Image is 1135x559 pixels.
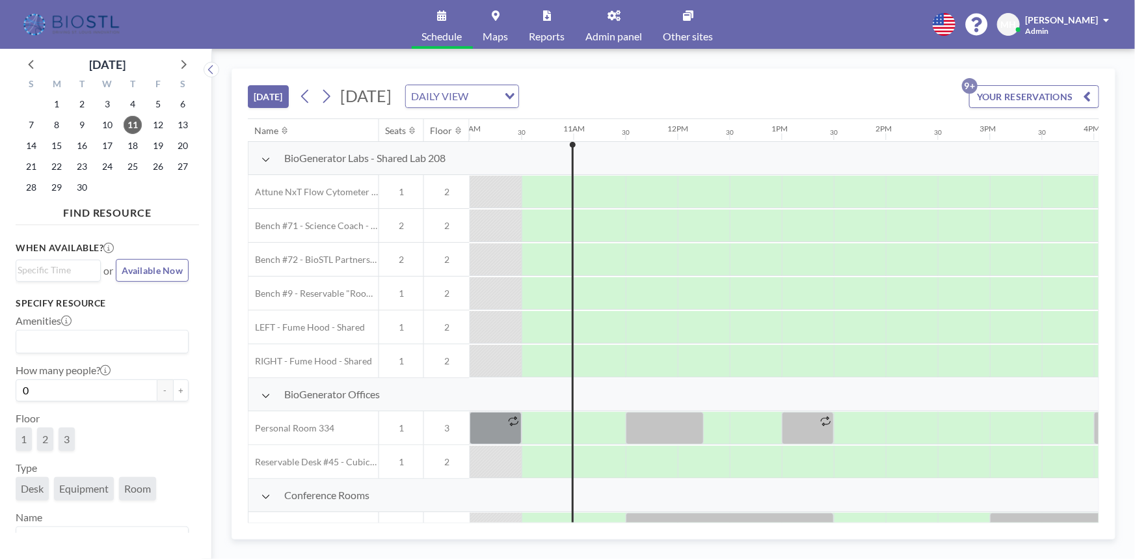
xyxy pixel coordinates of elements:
[21,482,44,495] span: Desk
[120,77,145,94] div: T
[248,321,365,333] span: LEFT - Fume Hood - Shared
[772,124,788,133] div: 1PM
[727,128,734,137] div: 30
[149,137,167,155] span: Friday, September 19, 2025
[248,220,379,232] span: Bench #71 - Science Coach - BioSTL Bench
[16,297,189,309] h3: Specify resource
[424,355,470,367] span: 2
[248,355,372,367] span: RIGHT - Fume Hood - Shared
[255,125,279,137] div: Name
[42,433,48,446] span: 2
[340,86,392,105] span: [DATE]
[424,254,470,266] span: 2
[529,31,565,42] span: Reports
[379,321,423,333] span: 1
[64,433,70,446] span: 3
[173,379,189,402] button: +
[518,128,526,137] div: 30
[21,12,124,38] img: organization-logo
[248,288,379,299] span: Bench #9 - Reservable "RoomZilla" Bench
[18,530,181,547] input: Search for option
[22,178,40,197] span: Sunday, September 28, 2025
[124,137,142,155] span: Thursday, September 18, 2025
[116,259,189,282] button: Available Now
[47,137,66,155] span: Monday, September 15, 2025
[18,263,93,277] input: Search for option
[149,116,167,134] span: Friday, September 12, 2025
[145,77,170,94] div: F
[73,116,91,134] span: Tuesday, September 9, 2025
[124,95,142,113] span: Thursday, September 4, 2025
[424,220,470,232] span: 2
[16,364,111,377] label: How many people?
[73,137,91,155] span: Tuesday, September 16, 2025
[379,355,423,367] span: 1
[431,125,453,137] div: Floor
[379,288,423,299] span: 1
[124,116,142,134] span: Thursday, September 11, 2025
[174,116,193,134] span: Saturday, September 13, 2025
[379,186,423,198] span: 1
[876,124,892,133] div: 2PM
[73,157,91,176] span: Tuesday, September 23, 2025
[21,433,27,446] span: 1
[18,333,181,350] input: Search for option
[668,124,689,133] div: 12PM
[19,77,44,94] div: S
[44,77,70,94] div: M
[248,456,379,468] span: Reservable Desk #45 - Cubicle Area (Office 206)
[386,125,407,137] div: Seats
[248,85,289,108] button: [DATE]
[248,422,334,434] span: Personal Room 334
[379,220,423,232] span: 2
[424,422,470,434] span: 3
[73,95,91,113] span: Tuesday, September 2, 2025
[16,412,40,425] label: Floor
[284,489,369,502] span: Conference Rooms
[98,95,116,113] span: Wednesday, September 3, 2025
[98,116,116,134] span: Wednesday, September 10, 2025
[157,379,173,402] button: -
[379,254,423,266] span: 2
[969,85,1099,108] button: YOUR RESERVATIONS9+
[16,331,188,353] div: Search for option
[424,456,470,468] span: 2
[980,124,996,133] div: 3PM
[174,157,193,176] span: Saturday, September 27, 2025
[284,388,380,401] span: BioGenerator Offices
[16,201,199,219] h4: FIND RESOURCE
[379,422,423,434] span: 1
[1084,124,1101,133] div: 4PM
[149,95,167,113] span: Friday, September 5, 2025
[122,265,183,276] span: Available Now
[472,88,497,105] input: Search for option
[16,461,37,474] label: Type
[124,482,151,495] span: Room
[149,157,167,176] span: Friday, September 26, 2025
[1039,128,1047,137] div: 30
[284,152,446,165] span: BioGenerator Labs - Shared Lab 208
[1001,19,1017,31] span: MH
[1025,26,1048,36] span: Admin
[16,527,188,549] div: Search for option
[47,157,66,176] span: Monday, September 22, 2025
[22,116,40,134] span: Sunday, September 7, 2025
[424,321,470,333] span: 2
[174,95,193,113] span: Saturday, September 6, 2025
[831,128,838,137] div: 30
[16,260,100,280] div: Search for option
[73,178,91,197] span: Tuesday, September 30, 2025
[586,31,643,42] span: Admin panel
[406,85,518,107] div: Search for option
[22,137,40,155] span: Sunday, September 14, 2025
[1025,14,1098,25] span: [PERSON_NAME]
[424,288,470,299] span: 2
[22,157,40,176] span: Sunday, September 21, 2025
[422,31,462,42] span: Schedule
[47,95,66,113] span: Monday, September 1, 2025
[103,264,113,277] span: or
[70,77,95,94] div: T
[89,55,126,74] div: [DATE]
[174,137,193,155] span: Saturday, September 20, 2025
[663,31,714,42] span: Other sites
